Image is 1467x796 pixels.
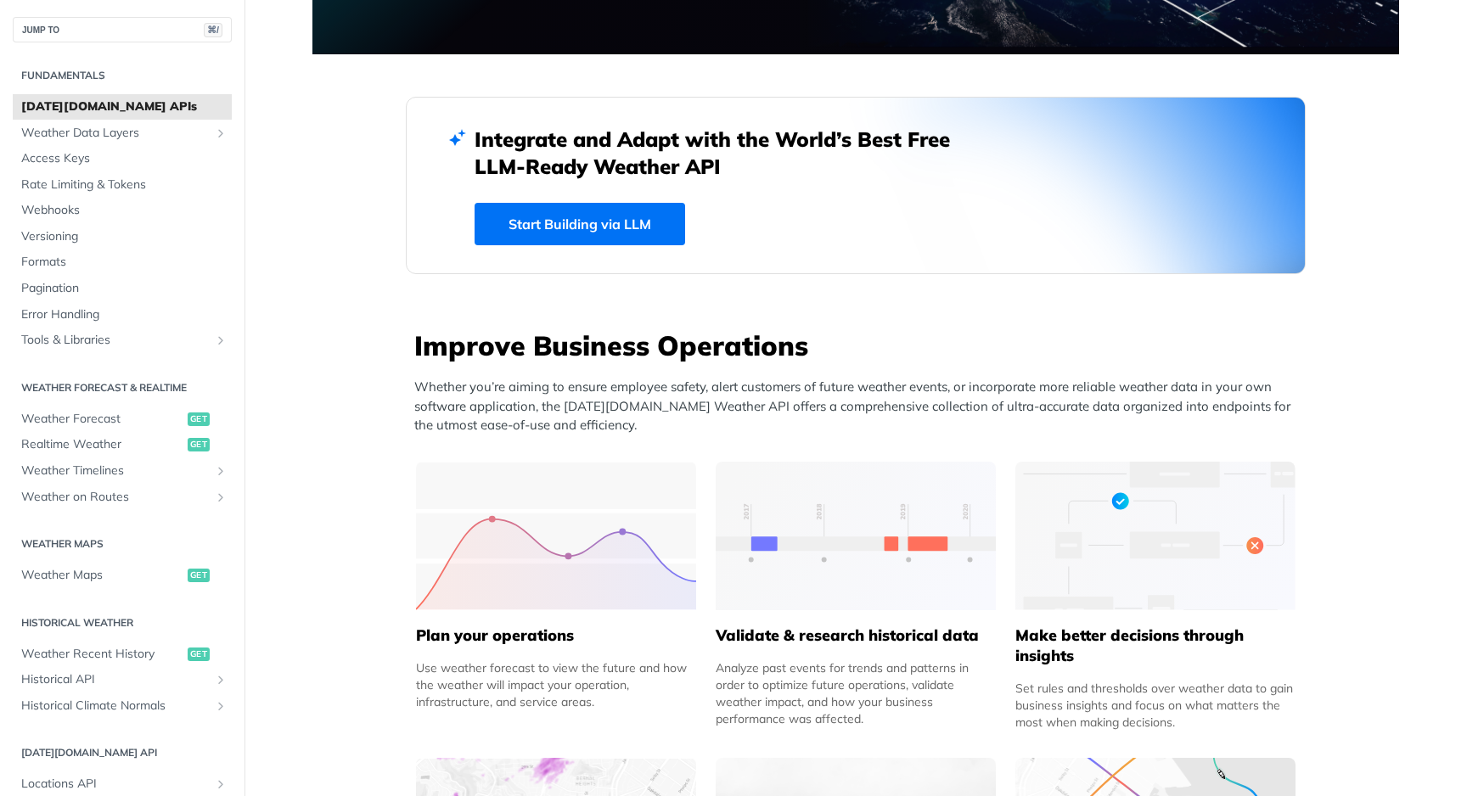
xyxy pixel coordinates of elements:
a: Formats [13,249,232,275]
h5: Validate & research historical data [716,625,996,646]
span: Formats [21,254,228,271]
a: Weather Recent Historyget [13,642,232,667]
a: Rate Limiting & Tokens [13,172,232,198]
button: Show subpages for Weather Timelines [214,464,228,478]
button: Show subpages for Weather Data Layers [214,126,228,140]
span: Historical Climate Normals [21,698,210,715]
span: ⌘/ [204,23,222,37]
a: Tools & LibrariesShow subpages for Tools & Libraries [13,328,232,353]
a: Weather Mapsget [13,563,232,588]
h2: Historical Weather [13,615,232,631]
button: Show subpages for Historical API [214,673,228,687]
h3: Improve Business Operations [414,327,1306,364]
span: Webhooks [21,202,228,219]
button: Show subpages for Weather on Routes [214,490,228,504]
a: Error Handling [13,302,232,328]
a: Start Building via LLM [475,203,685,245]
span: Weather Recent History [21,646,183,663]
a: Versioning [13,224,232,249]
a: Weather Data LayersShow subpages for Weather Data Layers [13,121,232,146]
h2: Integrate and Adapt with the World’s Best Free LLM-Ready Weather API [475,126,975,180]
button: Show subpages for Locations API [214,777,228,791]
span: Weather on Routes [21,489,210,506]
span: get [188,647,210,661]
a: Realtime Weatherget [13,432,232,457]
div: Set rules and thresholds over weather data to gain business insights and focus on what matters th... [1015,680,1296,731]
h2: Fundamentals [13,68,232,83]
h5: Make better decisions through insights [1015,625,1296,666]
span: Tools & Libraries [21,332,210,349]
a: Weather TimelinesShow subpages for Weather Timelines [13,458,232,484]
span: Historical API [21,671,210,688]
a: Weather Forecastget [13,406,232,432]
h2: [DATE][DOMAIN_NAME] API [13,745,232,760]
span: Rate Limiting & Tokens [21,177,228,193]
a: [DATE][DOMAIN_NAME] APIs [13,94,232,120]
span: Pagination [21,280,228,297]
img: a22d113-group-496-32x.svg [1015,462,1296,610]
span: [DATE][DOMAIN_NAME] APIs [21,98,228,115]
a: Pagination [13,276,232,301]
a: Historical Climate NormalsShow subpages for Historical Climate Normals [13,693,232,719]
span: Realtime Weather [21,436,183,453]
button: JUMP TO⌘/ [13,17,232,42]
a: Webhooks [13,198,232,223]
span: Versioning [21,228,228,245]
div: Use weather forecast to view the future and how the weather will impact your operation, infrastru... [416,659,696,710]
span: get [188,569,210,582]
p: Whether you’re aiming to ensure employee safety, alert customers of future weather events, or inc... [414,378,1306,435]
h5: Plan your operations [416,625,696,646]
a: Historical APIShow subpages for Historical API [13,667,232,692]
img: 13d7ca0-group-496-2.svg [716,462,996,610]
span: Error Handling [21,306,228,323]
a: Access Keys [13,146,232,171]
button: Show subpages for Historical Climate Normals [214,699,228,713]
span: get [188,412,210,426]
span: Weather Timelines [21,462,210,479]
span: Locations API [21,776,210,793]
span: Weather Data Layers [21,125,210,142]
button: Show subpages for Tools & Libraries [214,334,228,347]
h2: Weather Forecast & realtime [13,380,232,395]
a: Weather on RoutesShow subpages for Weather on Routes [13,485,232,510]
img: 39565e8-group-4962x.svg [416,462,696,610]
div: Analyze past events for trends and patterns in order to optimize future operations, validate weat... [716,659,996,727]
span: Weather Forecast [21,411,183,428]
h2: Weather Maps [13,536,232,552]
span: Weather Maps [21,567,183,584]
span: get [188,438,210,451]
span: Access Keys [21,150,228,167]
